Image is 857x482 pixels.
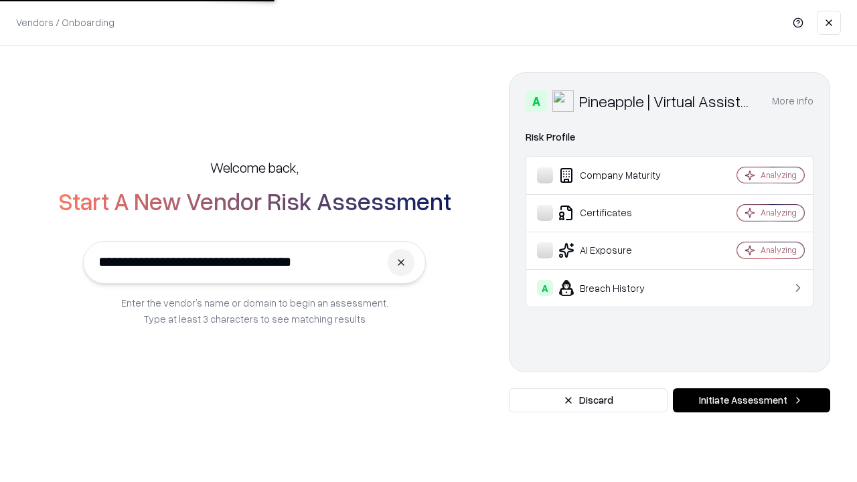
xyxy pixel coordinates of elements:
[537,242,697,258] div: AI Exposure
[552,90,574,112] img: Pineapple | Virtual Assistant Agency
[537,167,697,183] div: Company Maturity
[579,90,756,112] div: Pineapple | Virtual Assistant Agency
[121,295,388,327] p: Enter the vendor’s name or domain to begin an assessment. Type at least 3 characters to see match...
[526,90,547,112] div: A
[509,388,668,412] button: Discard
[58,187,451,214] h2: Start A New Vendor Risk Assessment
[673,388,830,412] button: Initiate Assessment
[537,205,697,221] div: Certificates
[772,89,813,113] button: More info
[526,129,813,145] div: Risk Profile
[16,15,114,29] p: Vendors / Onboarding
[537,280,697,296] div: Breach History
[210,158,299,177] h5: Welcome back,
[761,169,797,181] div: Analyzing
[761,207,797,218] div: Analyzing
[761,244,797,256] div: Analyzing
[537,280,553,296] div: A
